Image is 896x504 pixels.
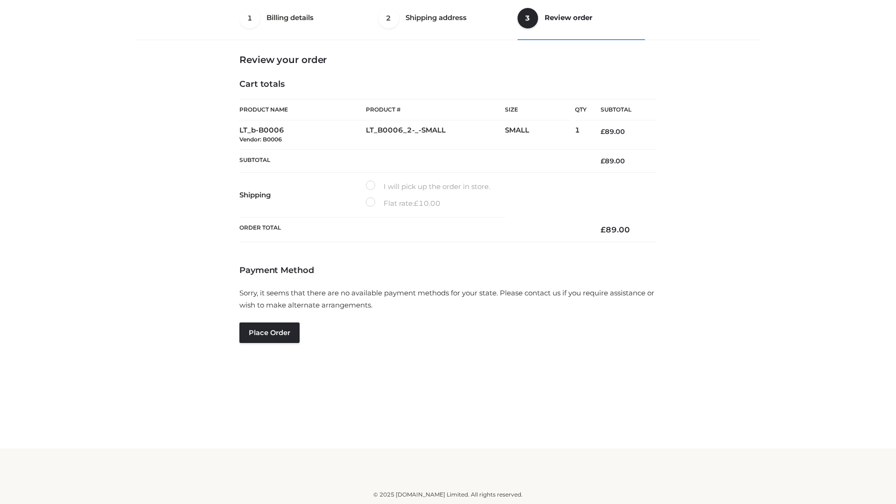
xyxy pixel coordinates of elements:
bdi: 89.00 [601,127,625,136]
th: Size [505,99,570,120]
div: © 2025 [DOMAIN_NAME] Limited. All rights reserved. [139,490,757,499]
h4: Payment Method [239,266,657,276]
td: 1 [575,120,587,150]
small: Vendor: B0006 [239,136,282,143]
h3: Review your order [239,54,657,65]
td: LT_B0006_2-_-SMALL [366,120,505,150]
span: £ [601,157,605,165]
label: Flat rate: [366,197,441,210]
th: Product Name [239,99,366,120]
th: Order Total [239,217,587,242]
th: Shipping [239,173,366,217]
span: £ [414,199,419,208]
span: £ [601,225,606,234]
th: Qty [575,99,587,120]
td: LT_b-B0006 [239,120,366,150]
h4: Cart totals [239,79,657,90]
span: Sorry, it seems that there are no available payment methods for your state. Please contact us if ... [239,288,654,309]
th: Subtotal [239,149,587,172]
bdi: 10.00 [414,199,441,208]
span: £ [601,127,605,136]
th: Product # [366,99,505,120]
td: SMALL [505,120,575,150]
bdi: 89.00 [601,157,625,165]
bdi: 89.00 [601,225,630,234]
th: Subtotal [587,99,657,120]
label: I will pick up the order in store. [366,181,490,193]
button: Place order [239,322,300,343]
